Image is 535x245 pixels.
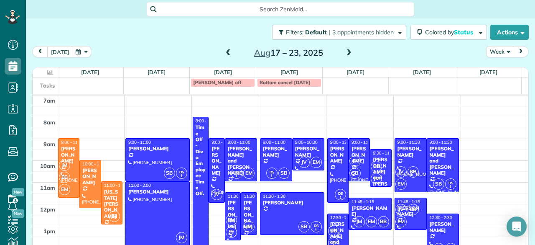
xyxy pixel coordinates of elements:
a: Filters: Default | 3 appointments hidden [268,25,406,40]
div: [PERSON_NAME] [397,146,424,158]
span: 1pm [43,228,55,235]
span: 11:00 - 2:00 [128,183,151,188]
button: Filters: Default | 3 appointments hidden [272,25,406,40]
span: 9:00 - 11:00 [263,139,285,145]
a: [DATE] [346,69,364,75]
span: 12pm [40,206,55,213]
small: 1 [311,226,321,234]
span: 11:00 - 1:00 [104,183,127,188]
div: [PERSON_NAME] [295,146,322,158]
span: BB [371,161,382,172]
span: 12:30 - 2:15 [330,215,353,220]
span: 10:00 - 12:15 [82,161,107,167]
div: [PERSON_NAME] and [PERSON_NAME] [429,146,456,176]
span: Colored by [425,28,476,36]
span: SB [433,178,444,190]
span: 9:00 - 12:00 [330,139,353,145]
div: [US_STATE][PERSON_NAME] [104,189,120,219]
span: EM [395,178,407,190]
span: DS [314,223,318,228]
span: Status [454,28,474,36]
div: [PERSON_NAME] [351,146,367,164]
div: [PERSON_NAME] [243,200,254,230]
span: SB [298,221,310,232]
div: [PERSON_NAME] and [PERSON_NAME] [227,146,255,176]
span: 9:00 - 11:30 [430,139,452,145]
span: JM [59,160,70,171]
a: [DATE] [148,69,166,75]
span: EM [59,184,70,195]
span: 9:00 - 11:45 [61,139,84,145]
span: 12:30 - 2:30 [430,215,452,220]
div: [PERSON_NAME] [262,200,322,206]
div: [PERSON_NAME] and [PERSON_NAME] [372,157,389,199]
span: 9:00 - 12:00 [211,139,234,145]
span: EM [395,216,407,227]
button: Actions [490,25,529,40]
span: JV [349,155,361,167]
span: JM [354,216,365,227]
span: 9:30 - 11:15 [373,150,395,156]
span: 11:45 - 1:15 [352,199,374,204]
small: 1 [226,232,237,240]
a: [DATE] [413,69,431,75]
span: 11:30 - 1:45 [228,193,250,199]
div: [PERSON_NAME] [429,221,456,233]
div: [PERSON_NAME] [82,168,98,186]
span: Default [305,28,327,36]
span: EM [366,216,377,227]
span: 11:30 - 1:30 [263,193,285,199]
span: SB [328,225,339,237]
span: 11:45 - 1:15 [397,199,420,204]
a: [DATE] [479,69,497,75]
span: BB [408,166,419,178]
span: JV [395,166,407,178]
div: [PERSON_NAME] [61,146,77,164]
div: [PERSON_NAME] [211,146,222,176]
small: 1 [232,172,242,180]
span: DS [331,240,336,244]
span: 9:00 - 10:30 [295,139,318,145]
span: 9:00 - 11:00 [128,139,151,145]
div: Open Intercom Messenger [507,217,527,237]
button: prev [32,46,48,57]
span: JV [395,204,407,215]
span: BB [408,204,419,215]
span: DS [448,181,453,185]
span: JM [371,173,382,184]
div: [PERSON_NAME] [351,205,389,217]
small: 1 [267,172,277,180]
span: DS [338,191,343,196]
div: [PERSON_NAME] [128,189,187,195]
span: 9am [43,141,55,147]
span: Bottom cancel [DATE] [260,79,310,85]
span: 8:00 - 3:00 [196,118,216,124]
span: JM [109,211,120,222]
span: SB [164,168,175,179]
span: BB [59,172,70,183]
span: DS [229,229,234,233]
span: [PERSON_NAME] off [193,79,241,85]
span: EM [226,214,237,226]
span: 11:30 - 1:30 [244,193,266,199]
small: 1 [335,194,346,202]
span: EM [311,157,322,168]
a: [DATE] [214,69,232,75]
span: 9:00 - 11:30 [397,139,420,145]
span: 11am [40,184,55,191]
small: 1 [446,183,456,191]
span: JV [298,157,310,168]
span: Filters: [286,28,303,36]
span: DS [234,170,239,174]
span: SB [349,168,361,179]
span: 8am [43,119,55,126]
h2: 17 – 23, 2025 [236,48,341,57]
a: [DATE] [81,69,99,75]
span: DS [179,170,184,174]
span: JM [176,232,187,243]
div: [PERSON_NAME] [128,146,187,152]
span: | 3 appointments hidden [329,28,394,36]
span: SB [278,168,290,179]
button: Week [486,46,514,57]
span: EM [243,168,255,179]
